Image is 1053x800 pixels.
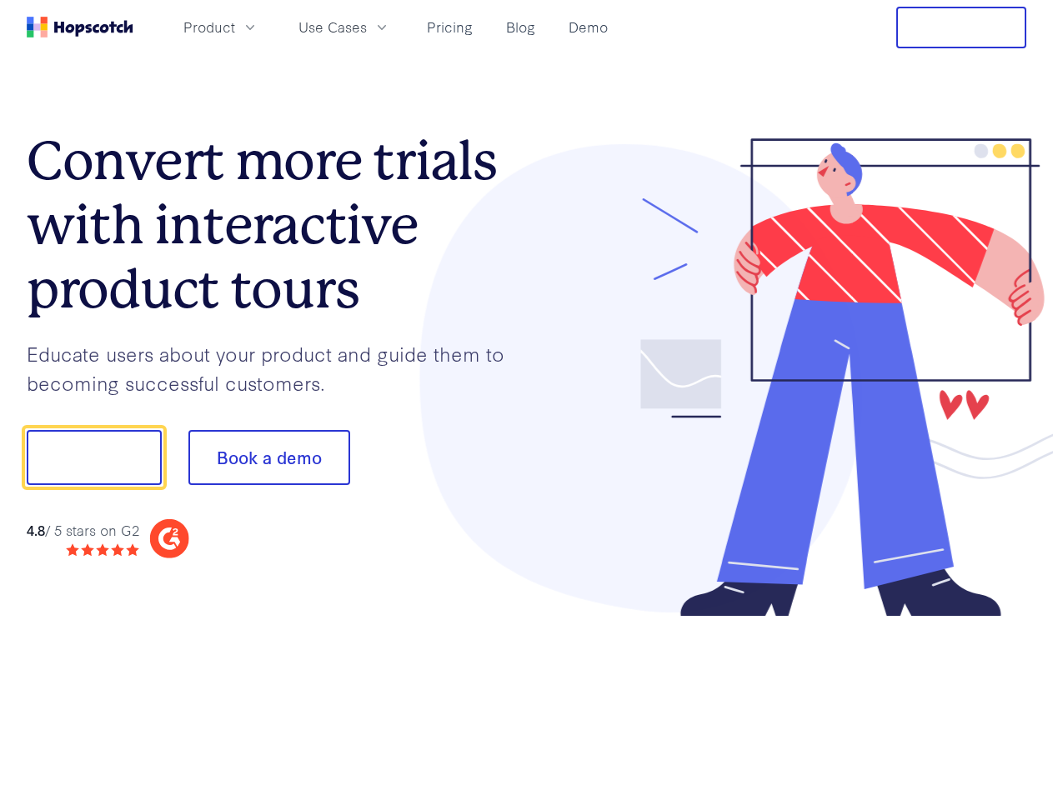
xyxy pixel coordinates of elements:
button: Use Cases [288,13,400,41]
div: / 5 stars on G2 [27,520,139,541]
button: Book a demo [188,430,350,485]
a: Demo [562,13,614,41]
a: Blog [499,13,542,41]
button: Free Trial [896,7,1026,48]
strong: 4.8 [27,520,45,539]
p: Educate users about your product and guide them to becoming successful customers. [27,339,527,397]
span: Product [183,17,235,37]
a: Home [27,17,133,37]
a: Pricing [420,13,479,41]
span: Use Cases [298,17,367,37]
h1: Convert more trials with interactive product tours [27,129,527,321]
button: Show me! [27,430,162,485]
button: Product [173,13,268,41]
